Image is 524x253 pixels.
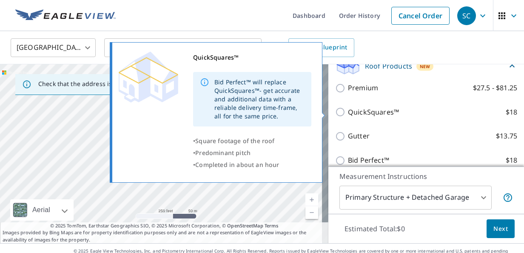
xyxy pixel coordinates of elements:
p: Measurement Instructions [339,171,513,181]
span: Upload Blueprint [295,42,347,53]
div: • [193,147,311,159]
div: • [193,159,311,171]
div: Aerial [30,199,53,221]
span: New [420,63,430,70]
div: Primary Structure + Detached Garage [339,186,492,210]
p: QuickSquares™ [348,107,399,118]
input: Search by address or latitude-longitude [123,36,244,60]
a: Cancel Order [391,7,450,25]
p: $13.75 [496,131,517,141]
p: $27.5 - $81.25 [473,83,517,93]
div: OR [270,38,354,57]
div: Roof ProductsNew [335,56,517,76]
button: Next [487,219,515,239]
a: Terms [265,222,279,229]
p: Roof Products [365,61,412,71]
a: OpenStreetMap [227,222,263,229]
div: SC [457,6,476,25]
p: Estimated Total: $0 [338,219,412,238]
div: Bid Perfect™ will replace QuickSquares™- get accurate and additional data with a reliable deliver... [214,75,305,124]
a: Current Level 17, Zoom Out [305,206,318,219]
p: $18 [506,107,517,118]
span: Next [493,224,508,234]
p: Bid Perfect™ [348,155,389,166]
p: $18 [506,155,517,166]
a: Current Level 17, Zoom In [305,193,318,206]
div: [GEOGRAPHIC_DATA] [11,36,96,60]
img: EV Logo [15,9,116,22]
p: Check that the address is accurate, then drag the marker over the correct structure. [38,80,283,88]
div: QuickSquares™ [193,52,311,63]
span: © 2025 TomTom, Earthstar Geographics SIO, © 2025 Microsoft Corporation, © [50,222,279,230]
div: • [193,135,311,147]
span: Your report will include the primary structure and a detached garage if one exists. [503,193,513,203]
p: Gutter [348,131,370,141]
a: Upload Blueprint [288,38,354,57]
img: Premium [119,52,178,103]
p: Premium [348,83,378,93]
span: Completed in about an hour [195,161,279,169]
span: Square footage of the roof [195,137,274,145]
span: Predominant pitch [195,149,251,157]
div: Aerial [10,199,74,221]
